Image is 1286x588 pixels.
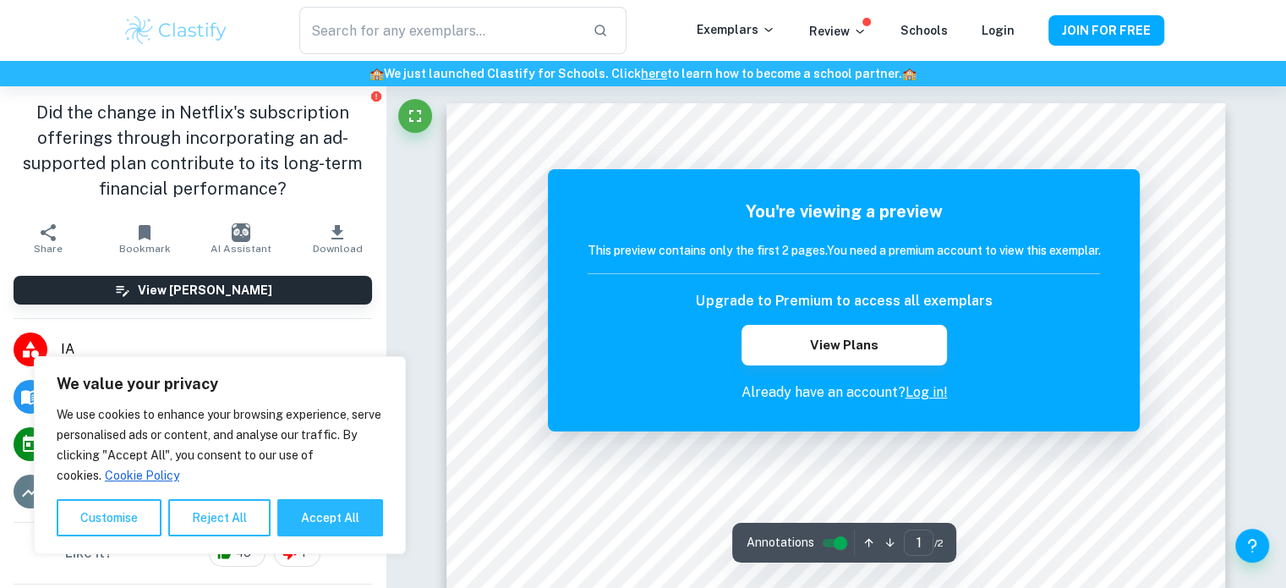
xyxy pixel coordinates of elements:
[900,24,948,37] a: Schools
[34,243,63,255] span: Share
[746,534,813,552] span: Annotations
[641,67,667,80] a: here
[96,215,193,262] button: Bookmark
[299,7,578,54] input: Search for any exemplars...
[104,468,180,483] a: Cookie Policy
[123,14,230,47] img: Clastify logo
[588,199,1100,224] h5: You're viewing a preview
[57,374,383,394] p: We value your privacy
[14,276,372,305] button: View [PERSON_NAME]
[588,382,1100,403] p: Already have an account?
[902,67,917,80] span: 🏫
[193,215,289,262] button: AI Assistant
[277,499,383,536] button: Accept All
[211,243,271,255] span: AI Assistant
[138,281,272,299] h6: View [PERSON_NAME]
[14,100,372,201] h1: Did the change in Netflix's subscription offerings through incorporating an ad-supported plan con...
[696,291,992,311] h6: Upgrade to Premium to access all exemplars
[313,243,363,255] span: Download
[34,356,406,554] div: We value your privacy
[933,536,943,551] span: / 2
[809,22,867,41] p: Review
[742,325,946,365] button: View Plans
[57,499,161,536] button: Customise
[1048,15,1164,46] button: JOIN FOR FREE
[905,384,947,400] a: Log in!
[369,90,382,102] button: Report issue
[369,67,384,80] span: 🏫
[982,24,1015,37] a: Login
[168,499,271,536] button: Reject All
[3,64,1283,83] h6: We just launched Clastify for Schools. Click to learn how to become a school partner.
[588,241,1100,260] h6: This preview contains only the first 2 pages. You need a premium account to view this exemplar.
[289,215,386,262] button: Download
[61,339,372,360] span: IA
[1235,529,1269,563] button: Help and Feedback
[398,99,432,133] button: Fullscreen
[232,223,250,242] img: AI Assistant
[119,243,171,255] span: Bookmark
[57,404,383,486] p: We use cookies to enhance your browsing experience, serve personalised ads or content, and analys...
[697,20,775,39] p: Exemplars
